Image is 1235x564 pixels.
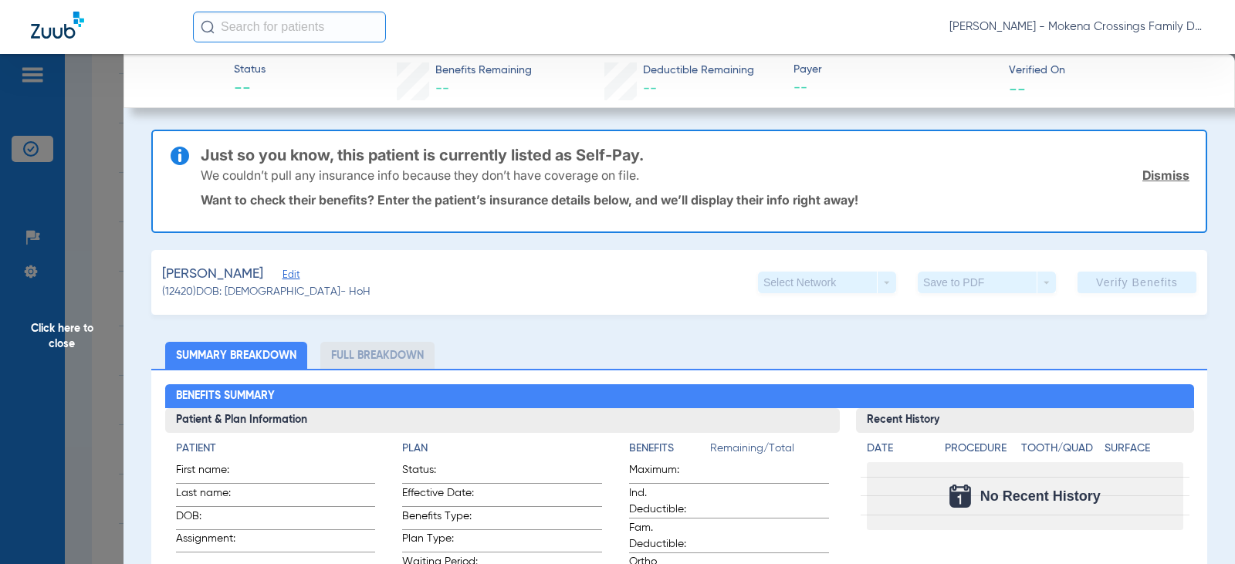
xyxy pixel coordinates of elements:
[629,441,710,457] h4: Benefits
[1105,441,1183,462] app-breakdown-title: Surface
[710,441,829,462] span: Remaining/Total
[176,441,376,457] h4: Patient
[320,342,435,369] li: Full Breakdown
[234,79,266,100] span: --
[165,384,1194,409] h2: Benefits Summary
[31,12,84,39] img: Zuub Logo
[1021,441,1099,462] app-breakdown-title: Tooth/Quad
[283,269,296,284] span: Edit
[949,485,971,508] img: Calendar
[1009,62,1210,79] span: Verified On
[435,62,532,79] span: Benefits Remaining
[176,462,252,483] span: First name:
[1142,167,1189,183] a: Dismiss
[165,342,307,369] li: Summary Breakdown
[1105,441,1183,457] h4: Surface
[402,485,478,506] span: Effective Date:
[162,284,370,300] span: (12420) DOB: [DEMOGRAPHIC_DATA] - HoH
[234,62,266,78] span: Status
[402,508,478,529] span: Benefits Type:
[867,441,932,457] h4: Date
[201,20,215,34] img: Search Icon
[176,485,252,506] span: Last name:
[945,441,1015,462] app-breakdown-title: Procedure
[402,441,602,457] h4: Plan
[643,62,754,79] span: Deductible Remaining
[856,408,1193,433] h3: Recent History
[1009,80,1026,96] span: --
[629,520,705,552] span: Fam. Deductible:
[176,531,252,552] span: Assignment:
[201,192,1189,208] p: Want to check their benefits? Enter the patient’s insurance details below, and we’ll display thei...
[867,441,932,462] app-breakdown-title: Date
[176,508,252,529] span: DOB:
[945,441,1015,457] h4: Procedure
[402,531,478,552] span: Plan Type:
[793,62,995,78] span: Payer
[1021,441,1099,457] h4: Tooth/Quad
[162,265,263,284] span: [PERSON_NAME]
[201,167,639,183] p: We couldn’t pull any insurance info because they don’t have coverage on file.
[629,485,705,518] span: Ind. Deductible:
[201,147,1189,163] h3: Just so you know, this patient is currently listed as Self-Pay.
[629,441,710,462] app-breakdown-title: Benefits
[193,12,386,42] input: Search for patients
[171,147,189,165] img: info-icon
[402,462,478,483] span: Status:
[643,82,657,96] span: --
[949,19,1204,35] span: [PERSON_NAME] - Mokena Crossings Family Dental
[793,79,995,98] span: --
[435,82,449,96] span: --
[165,408,841,433] h3: Patient & Plan Information
[629,462,705,483] span: Maximum:
[980,488,1101,504] span: No Recent History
